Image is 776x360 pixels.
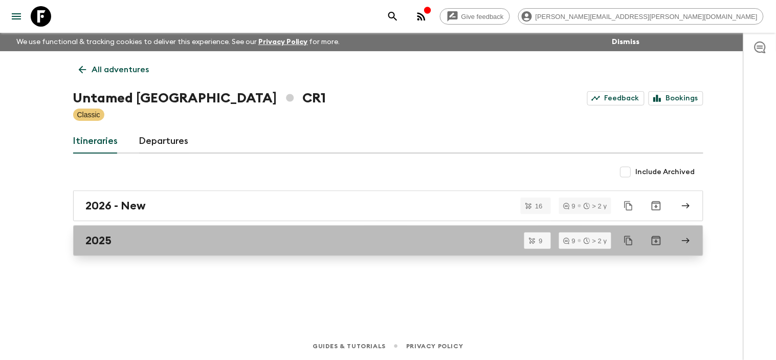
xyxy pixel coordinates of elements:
a: Itineraries [73,129,119,154]
p: Classic [77,110,100,120]
span: 16 [529,203,548,209]
button: Duplicate [619,231,638,250]
a: All adventures [73,59,155,80]
a: Departures [139,129,189,154]
p: We use functional & tracking cookies to deliver this experience. See our for more. [12,33,344,51]
div: > 2 y [584,203,607,209]
a: Guides & Tutorials [313,341,386,352]
span: Give feedback [456,13,509,20]
div: 9 [563,203,575,209]
h1: Untamed [GEOGRAPHIC_DATA] CR1 [73,88,326,109]
p: All adventures [92,63,149,76]
div: [PERSON_NAME][EMAIL_ADDRESS][PERSON_NAME][DOMAIN_NAME] [518,8,764,25]
button: Dismiss [610,35,642,49]
a: Bookings [649,91,703,105]
button: Archive [646,196,667,216]
button: menu [6,6,27,27]
button: Duplicate [619,197,638,215]
h2: 2025 [86,234,112,247]
span: Include Archived [636,167,695,177]
div: 9 [563,238,575,244]
h2: 2026 - New [86,199,146,213]
a: Feedback [587,91,645,105]
a: Privacy Policy [258,38,308,46]
a: 2026 - New [73,190,703,221]
span: [PERSON_NAME][EMAIL_ADDRESS][PERSON_NAME][DOMAIN_NAME] [530,13,763,20]
div: > 2 y [584,238,607,244]
button: search adventures [383,6,403,27]
span: 9 [533,238,548,244]
a: Give feedback [440,8,510,25]
button: Archive [646,230,667,251]
a: 2025 [73,225,703,256]
a: Privacy Policy [406,341,463,352]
